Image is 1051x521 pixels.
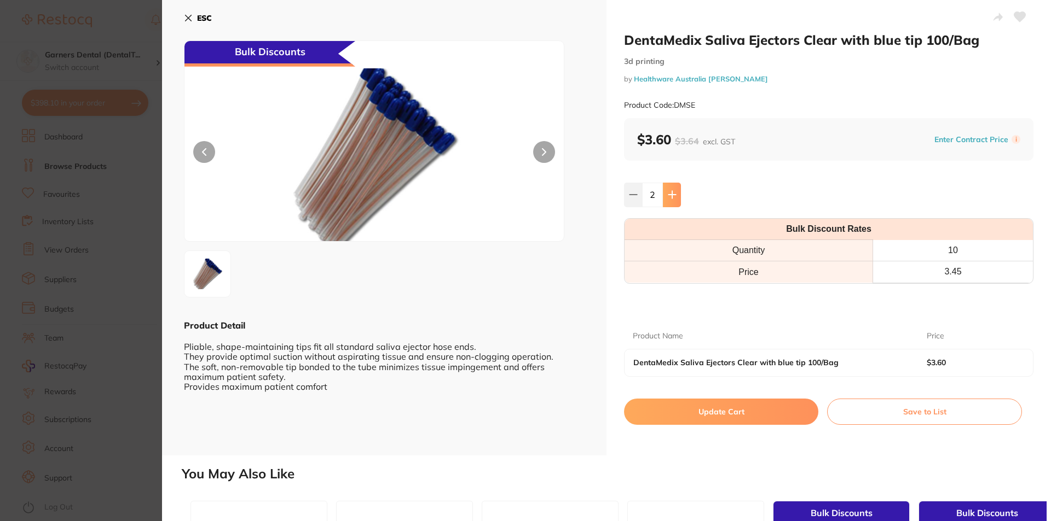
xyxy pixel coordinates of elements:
[197,13,212,23] b: ESC
[182,466,1047,482] h2: You May Also Like
[184,9,212,27] button: ESC
[931,134,1012,145] button: Enter Contract Price
[633,331,683,342] p: Product Name
[675,136,699,147] span: $3.64
[624,75,1033,83] small: by
[625,240,873,261] th: Quantity
[184,41,355,67] div: Bulk Discounts
[827,399,1022,425] button: Save to List
[261,68,488,241] img: eHMucG5n
[873,240,1033,261] th: 10
[184,320,245,331] b: Product Detail
[624,399,818,425] button: Update Cart
[873,261,1033,283] th: 3.45
[624,57,1033,66] small: 3d printing
[634,74,768,83] a: Healthware Australia [PERSON_NAME]
[624,101,695,110] small: Product Code: DMSE
[637,131,735,148] b: $3.60
[624,32,1033,48] h2: DentaMedix Saliva Ejectors Clear with blue tip 100/Bag
[625,261,873,283] td: Price
[927,331,944,342] p: Price
[633,358,897,367] b: DentaMedix Saliva Ejectors Clear with blue tip 100/Bag
[703,137,735,147] span: excl. GST
[184,331,585,391] div: Pliable, shape-maintaining tips fit all standard saliva ejector hose ends. They provide optimal s...
[625,219,1033,240] th: Bulk Discount Rates
[188,254,227,294] img: eHMucG5n
[1012,135,1020,144] label: i
[927,358,1015,367] b: $3.60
